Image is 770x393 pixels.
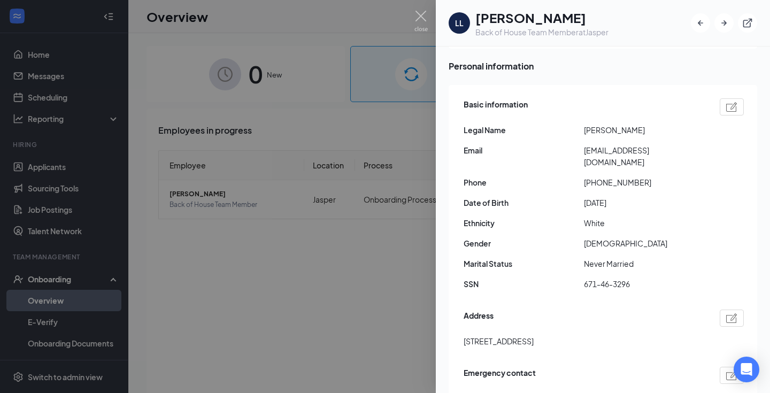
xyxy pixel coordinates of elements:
[464,258,584,269] span: Marital Status
[695,18,706,28] svg: ArrowLeftNew
[584,237,704,249] span: [DEMOGRAPHIC_DATA]
[691,13,710,33] button: ArrowLeftNew
[475,9,609,27] h1: [PERSON_NAME]
[475,27,609,37] div: Back of House Team Member at Jasper
[584,278,704,290] span: 671-46-3296
[455,18,464,28] div: LL
[719,18,729,28] svg: ArrowRight
[584,258,704,269] span: Never Married
[464,367,536,384] span: Emergency contact
[584,217,704,229] span: White
[738,13,757,33] button: ExternalLink
[742,18,753,28] svg: ExternalLink
[464,124,584,136] span: Legal Name
[464,237,584,249] span: Gender
[464,278,584,290] span: SSN
[464,310,494,327] span: Address
[464,98,528,115] span: Basic information
[449,59,757,73] span: Personal information
[464,144,584,156] span: Email
[584,197,704,209] span: [DATE]
[464,197,584,209] span: Date of Birth
[734,357,759,382] div: Open Intercom Messenger
[584,124,704,136] span: [PERSON_NAME]
[464,217,584,229] span: Ethnicity
[714,13,734,33] button: ArrowRight
[584,144,704,168] span: [EMAIL_ADDRESS][DOMAIN_NAME]
[584,176,704,188] span: [PHONE_NUMBER]
[464,176,584,188] span: Phone
[464,335,534,347] span: [STREET_ADDRESS]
